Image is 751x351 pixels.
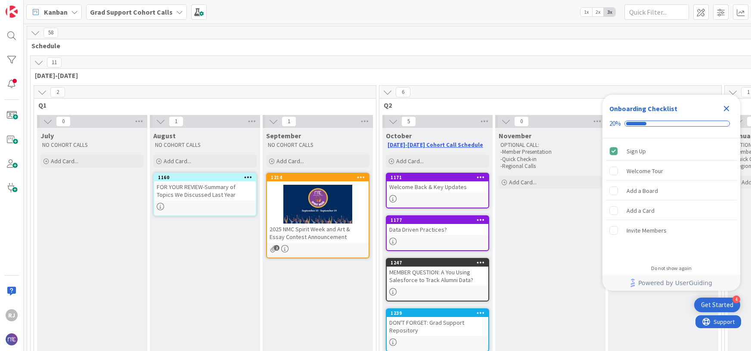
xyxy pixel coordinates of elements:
span: 11 [47,57,62,68]
input: Quick Filter... [624,4,689,20]
div: Footer [602,275,740,291]
div: Open Get Started checklist, remaining modules: 4 [694,298,740,312]
img: avatar [6,333,18,345]
div: Add a Board is incomplete. [606,181,737,200]
div: FOR YOUR REVIEW-Summary of Topics We Discussed Last Year [154,181,256,200]
p: NO COHORT CALLS [268,142,368,149]
span: 0 [514,116,529,127]
div: Invite Members is incomplete. [606,221,737,240]
div: 1239 [387,309,488,317]
p: OPTIONAL CALL: [500,142,600,149]
a: [DATE]-[DATE] Cohort Call Schedule [388,141,483,149]
span: Add Card... [396,157,424,165]
div: MEMBER QUESTION: A You Using Salesforce to Track Alumni Data? [387,267,488,286]
span: 5 [401,116,416,127]
span: July [40,131,54,140]
div: DON'T FORGET: Grad Support Repository [387,317,488,336]
div: 2025 NMC Spirit Week and Art & Essay Contest Announcement [267,224,369,242]
span: August [153,131,176,140]
div: 1239 [391,310,488,316]
span: Add Card... [276,157,304,165]
div: 1247 [387,259,488,267]
span: 3x [604,8,615,16]
div: 1177 [387,216,488,224]
a: Powered by UserGuiding [607,275,736,291]
span: Add Card... [51,157,78,165]
span: 2x [592,8,604,16]
div: RJ [6,309,18,321]
b: Grad Support Cohort Calls [90,8,173,16]
div: Checklist progress: 20% [609,120,733,127]
div: Get Started [701,301,733,309]
div: 1214 [271,174,369,180]
div: Do not show again [651,265,692,272]
span: 1 [169,116,183,127]
span: 2 [274,245,279,251]
div: Sign Up [627,146,646,156]
div: Add a Board [627,186,658,196]
div: 1171Welcome Back & Key Updates [387,174,488,193]
div: Checklist items [602,138,740,259]
div: Invite Members [627,225,667,236]
div: 20% [609,120,621,127]
div: Checklist Container [602,95,740,291]
p: -Member Presentation [500,149,600,155]
span: 2 [50,87,65,97]
div: 1247 [391,260,488,266]
div: 1171 [387,174,488,181]
span: Add Card... [164,157,191,165]
p: -Regional Calls [500,163,600,170]
div: Data Driven Practices? [387,224,488,235]
div: 1160 [154,174,256,181]
div: Add a Card is incomplete. [606,201,737,220]
div: Welcome Back & Key Updates [387,181,488,193]
div: Onboarding Checklist [609,103,677,114]
span: November [499,131,531,140]
span: Q2 [384,101,711,109]
span: Kanban [44,7,68,17]
span: Powered by UserGuiding [638,278,712,288]
div: 12142025 NMC Spirit Week and Art & Essay Contest Announcement [267,174,369,242]
div: Welcome Tour [627,166,663,176]
span: 58 [43,28,58,38]
div: 1171 [391,174,488,180]
span: 6 [396,87,410,97]
p: NO COHORT CALLS [42,142,142,149]
span: September [266,131,301,140]
div: Welcome Tour is incomplete. [606,162,737,180]
div: 1177 [391,217,488,223]
div: 1160FOR YOUR REVIEW-Summary of Topics We Discussed Last Year [154,174,256,200]
div: 4 [732,295,740,303]
span: Support [18,1,39,12]
span: Add Card... [509,178,537,186]
div: 1177Data Driven Practices? [387,216,488,235]
div: Close Checklist [720,102,733,115]
span: October [386,131,412,140]
span: 1x [580,8,592,16]
div: Add a Card [627,205,655,216]
div: Sign Up is complete. [606,142,737,161]
span: 1 [282,116,296,127]
div: 1214 [267,174,369,181]
p: NO COHORT CALLS [155,142,255,149]
div: 1160 [158,174,256,180]
div: 1247MEMBER QUESTION: A You Using Salesforce to Track Alumni Data? [387,259,488,286]
span: Q1 [38,101,365,109]
p: -Quick Check-in [500,156,600,163]
span: 0 [56,116,71,127]
div: 1239DON'T FORGET: Grad Support Repository [387,309,488,336]
img: Visit kanbanzone.com [6,6,18,18]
